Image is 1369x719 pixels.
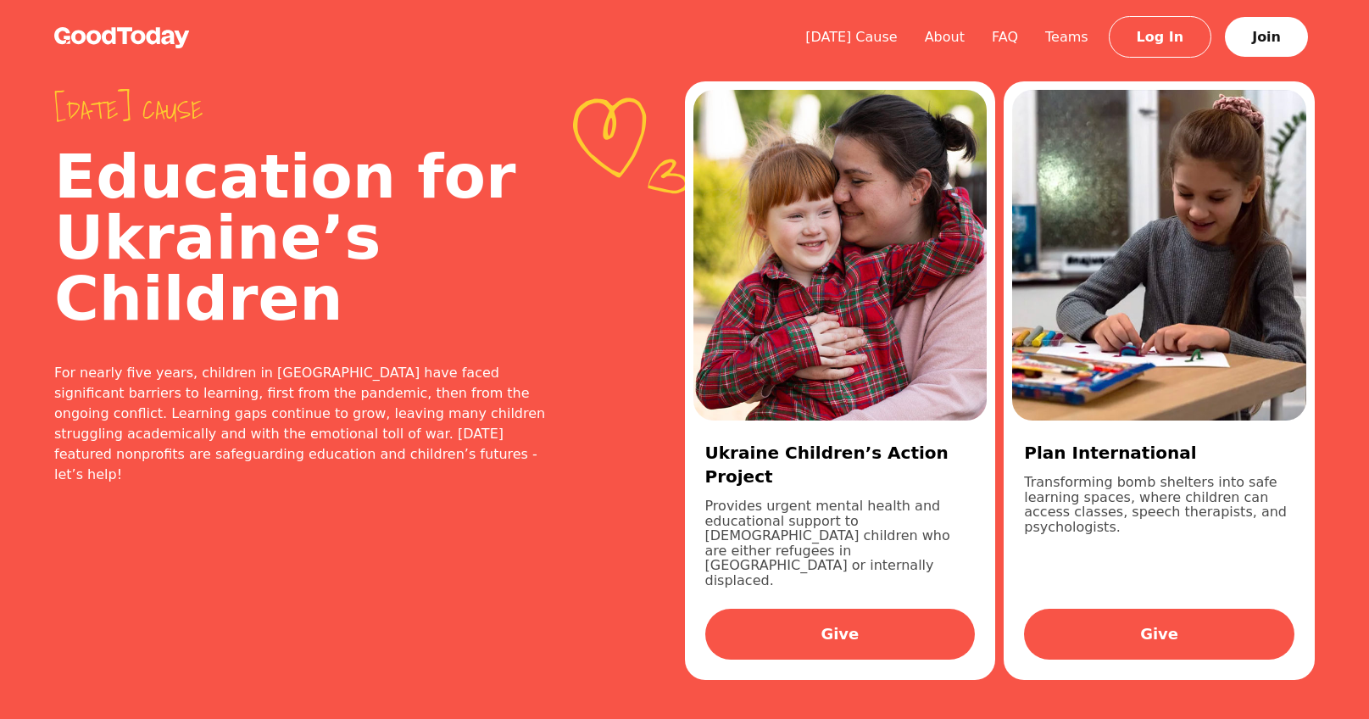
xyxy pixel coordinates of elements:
[1024,441,1294,465] h3: Plan International
[54,146,549,329] h2: Education for Ukraine’s Children
[1032,29,1102,45] a: Teams
[693,90,988,421] img: 7988fa17-f419-40a7-9d8d-8cc6da92d871.jpg
[1109,16,1212,58] a: Log In
[911,29,978,45] a: About
[1225,17,1308,57] a: Join
[1024,609,1294,660] a: Give
[705,441,976,488] h3: Ukraine Children’s Action Project
[792,29,911,45] a: [DATE] Cause
[54,27,190,48] img: GoodToday
[1012,90,1306,421] img: 2f6ef3af-4102-401f-8feb-6e0544ed756e.jpg
[1024,475,1294,588] p: Transforming bomb shelters into safe learning spaces, where children can access classes, speech t...
[705,499,976,588] p: Provides urgent mental health and educational support to [DEMOGRAPHIC_DATA] children who are eith...
[705,609,976,660] a: Give
[978,29,1032,45] a: FAQ
[54,363,549,485] div: For nearly five years, children in [GEOGRAPHIC_DATA] have faced significant barriers to learning,...
[54,95,549,125] span: [DATE] cause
